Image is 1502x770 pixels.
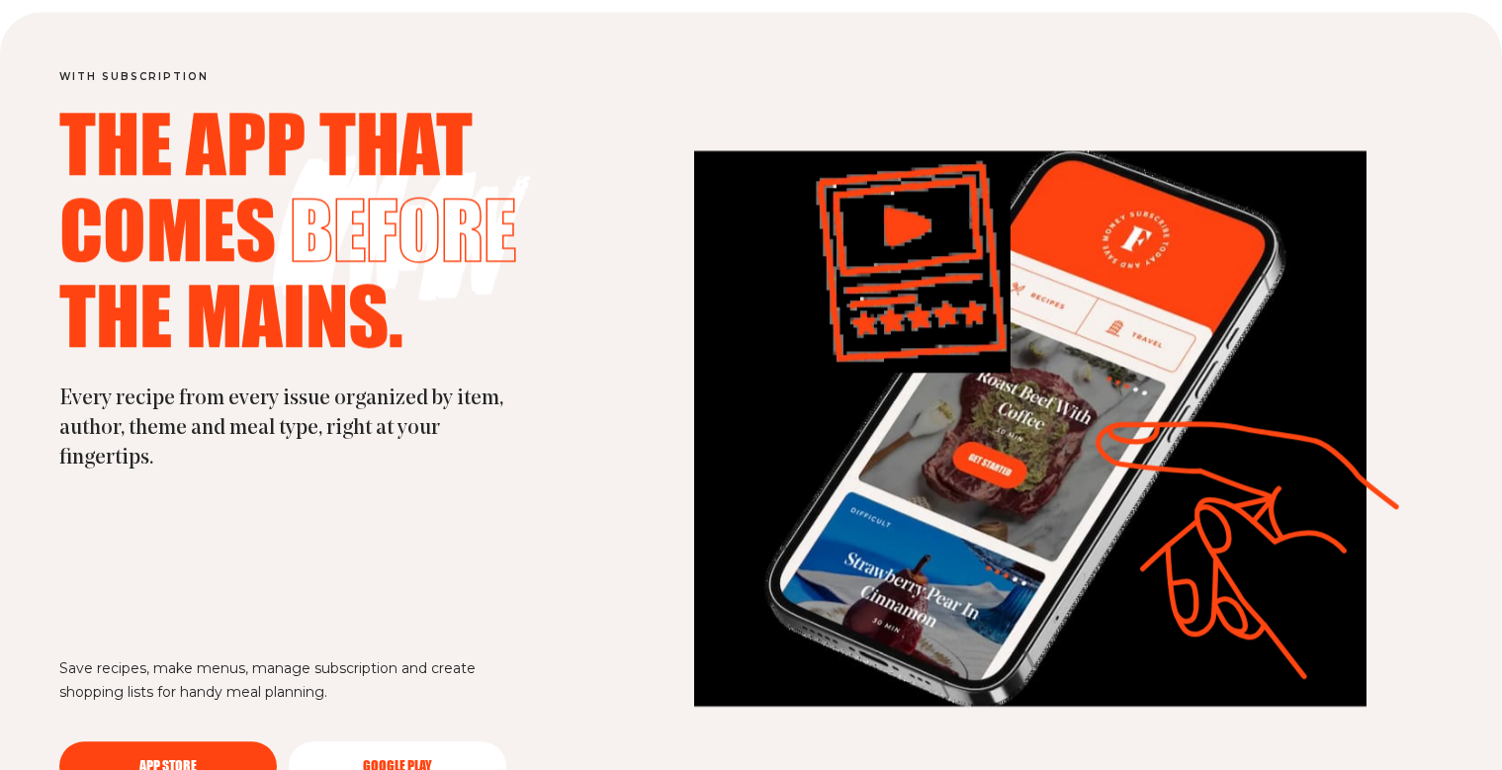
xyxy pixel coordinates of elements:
span: the mains. [59,275,403,354]
span: The app that [59,103,473,182]
span: comes [59,189,276,268]
p: Save recipes, make menus, manage subscription and create shopping lists for handy meal planning. [59,656,514,704]
img: subscription [694,150,1367,706]
img: finger pointing to the device [813,157,1011,373]
h3: Every recipe from every issue organized by item, author, theme and meal type, right at your finge... [59,385,514,473]
span: before [290,189,516,268]
p: with subscription [59,71,613,83]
